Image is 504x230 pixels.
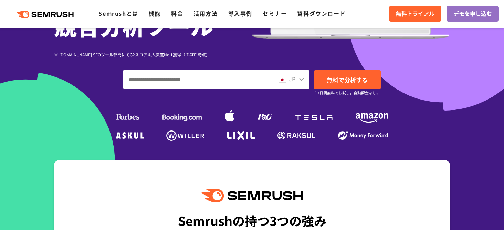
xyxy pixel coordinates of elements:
a: 活用方法 [193,9,218,18]
img: Semrush [201,189,303,202]
a: 機能 [149,9,161,18]
div: ※ [DOMAIN_NAME] SEOツール部門にてG2スコア＆人気度No.1獲得（[DATE]時点） [54,51,252,58]
small: ※7日間無料でお試し。自動課金なし。 [314,90,380,96]
input: ドメイン、キーワードまたはURLを入力してください [123,70,272,89]
a: Semrushとは [98,9,138,18]
a: 無料で分析する [314,70,381,89]
a: セミナー [263,9,287,18]
a: 料金 [171,9,183,18]
span: 無料トライアル [396,9,434,18]
span: JP [289,75,295,83]
a: 導入事例 [228,9,252,18]
a: 無料トライアル [389,6,441,22]
span: 無料で分析する [327,75,368,84]
span: デモを申し込む [453,9,492,18]
a: デモを申し込む [447,6,499,22]
a: 資料ダウンロード [297,9,346,18]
